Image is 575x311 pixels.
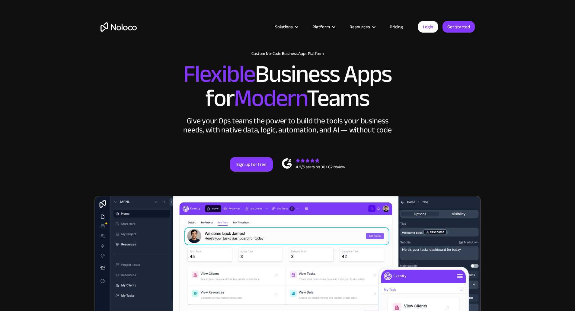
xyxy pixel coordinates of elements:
a: Sign up for free [230,157,273,172]
div: Give your Ops teams the power to build the tools your business needs, with native data, logic, au... [182,116,393,135]
div: Resources [342,23,382,31]
div: Solutions [275,23,293,31]
a: Login [418,21,438,33]
span: Flexible [183,52,255,97]
a: home [101,22,137,32]
h2: Business Apps for Teams [101,62,475,110]
a: Get started [442,21,475,33]
div: Resources [350,23,370,31]
span: Modern [234,76,307,121]
div: Platform [305,23,342,31]
a: Pricing [382,23,410,31]
div: Platform [312,23,330,31]
div: Solutions [267,23,305,31]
